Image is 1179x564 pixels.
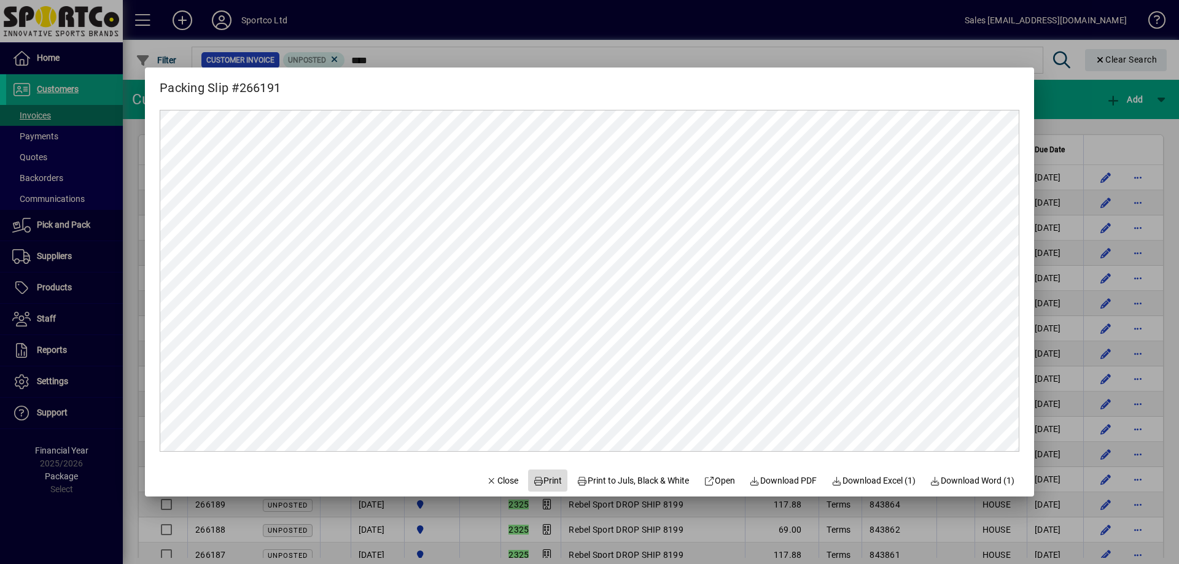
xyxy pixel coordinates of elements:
span: Close [486,474,518,487]
a: Open [699,469,740,492]
span: Download PDF [750,474,817,487]
button: Close [481,469,523,492]
span: Print [533,474,562,487]
span: Download Word (1) [930,474,1015,487]
span: Open [704,474,735,487]
span: Print to Juls, Black & White [577,474,690,487]
span: Download Excel (1) [831,474,916,487]
h2: Packing Slip #266191 [145,68,295,98]
button: Print [528,469,567,492]
a: Download PDF [745,469,822,492]
button: Download Excel (1) [827,469,920,492]
button: Print to Juls, Black & White [572,469,695,492]
button: Download Word (1) [925,469,1020,492]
